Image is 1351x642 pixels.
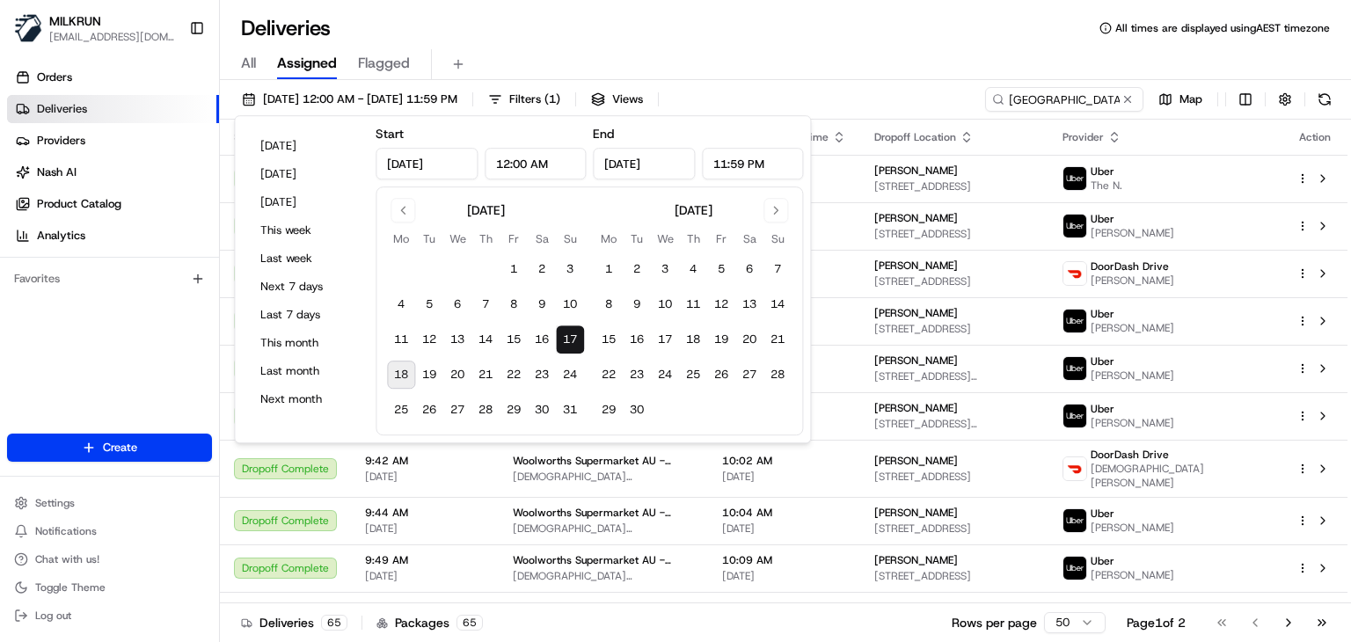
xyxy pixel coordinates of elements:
span: Flagged [358,53,410,74]
span: [PERSON_NAME] [1091,274,1174,288]
button: 3 [651,255,679,283]
button: 17 [556,325,584,354]
button: 21 [763,325,792,354]
h1: Deliveries [241,14,331,42]
span: The N. [1091,179,1122,193]
button: Go to next month [763,198,788,223]
input: Type to search [985,87,1143,112]
th: Saturday [528,230,556,248]
span: Provider [1063,130,1104,144]
span: 10:02 AM [722,454,846,468]
button: 30 [623,396,651,424]
button: Toggle Theme [7,575,212,600]
button: 25 [387,396,415,424]
span: 9:44 AM [365,506,485,520]
span: [DEMOGRAPHIC_DATA][PERSON_NAME] [1091,462,1268,490]
span: All times are displayed using AEST timezone [1115,21,1330,35]
img: uber-new-logo.jpeg [1063,310,1086,332]
th: Friday [707,230,735,248]
span: 9:59 AM [365,601,485,615]
span: [STREET_ADDRESS][PERSON_NAME] [874,369,1035,383]
button: Last 7 days [252,303,358,327]
span: [DATE] [722,522,846,536]
span: Uber [1091,554,1114,568]
button: 15 [595,325,623,354]
span: [STREET_ADDRESS] [874,179,1035,193]
button: 8 [500,290,528,318]
button: MILKRUN [49,12,101,30]
span: 9:42 AM [365,454,485,468]
th: Monday [387,230,415,248]
th: Wednesday [443,230,471,248]
button: 26 [415,396,443,424]
img: uber-new-logo.jpeg [1063,509,1086,532]
span: [PERSON_NAME] [1091,368,1174,383]
button: 22 [500,361,528,389]
span: Orders [37,69,72,85]
button: 12 [415,325,443,354]
th: Thursday [679,230,707,248]
th: Tuesday [623,230,651,248]
span: [DATE] 12:00 AM - [DATE] 11:59 PM [263,91,457,107]
button: 27 [735,361,763,389]
button: [DATE] 12:00 AM - [DATE] 11:59 PM [234,87,465,112]
button: 6 [443,290,471,318]
img: uber-new-logo.jpeg [1063,557,1086,580]
button: 19 [707,325,735,354]
span: [PERSON_NAME] [1091,321,1174,335]
th: Friday [500,230,528,248]
span: Uber [1091,307,1114,321]
span: [PERSON_NAME] [874,306,958,320]
span: Create [103,440,137,456]
button: [DATE] [252,162,358,186]
button: 14 [763,290,792,318]
a: Analytics [7,222,219,250]
span: [PERSON_NAME] [1091,521,1174,535]
button: MILKRUNMILKRUN[EMAIL_ADDRESS][DOMAIN_NAME] [7,7,182,49]
span: Uber [1091,402,1114,416]
button: Notifications [7,519,212,544]
span: [DATE] [722,569,846,583]
input: Date [376,148,478,179]
span: Uber [1091,354,1114,368]
th: Sunday [763,230,792,248]
p: Rows per page [952,614,1037,631]
button: 28 [471,396,500,424]
a: Product Catalog [7,190,219,218]
span: [DATE] [365,522,485,536]
button: 22 [595,361,623,389]
span: [PERSON_NAME] [1091,568,1174,582]
button: This week [252,218,358,243]
a: Deliveries [7,95,219,123]
span: [DEMOGRAPHIC_DATA][STREET_ADDRESS][PERSON_NAME] [513,470,694,484]
a: Orders [7,63,219,91]
button: 16 [623,325,651,354]
button: 19 [415,361,443,389]
span: [DEMOGRAPHIC_DATA][STREET_ADDRESS][PERSON_NAME] [513,522,694,536]
label: Start [376,126,404,142]
button: 4 [387,290,415,318]
button: 8 [595,290,623,318]
button: Last month [252,359,358,383]
span: Uber [1091,164,1114,179]
button: 11 [387,325,415,354]
img: uber-new-logo.jpeg [1063,167,1086,190]
button: 18 [679,325,707,354]
span: [STREET_ADDRESS] [874,322,1035,336]
button: Create [7,434,212,462]
button: 27 [443,396,471,424]
span: Notifications [35,524,97,538]
button: 29 [595,396,623,424]
button: Refresh [1312,87,1337,112]
span: Filters [509,91,560,107]
span: [PERSON_NAME] [874,401,958,415]
div: Deliveries [241,614,347,631]
span: [PERSON_NAME] [874,506,958,520]
span: ( 1 ) [544,91,560,107]
button: [DATE] [252,134,358,158]
span: Woolworths Supermarket AU - [GEOGRAPHIC_DATA] [513,506,694,520]
img: uber-new-logo.jpeg [1063,357,1086,380]
span: [PERSON_NAME] [874,354,958,368]
span: DoorDash Drive [1091,259,1169,274]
